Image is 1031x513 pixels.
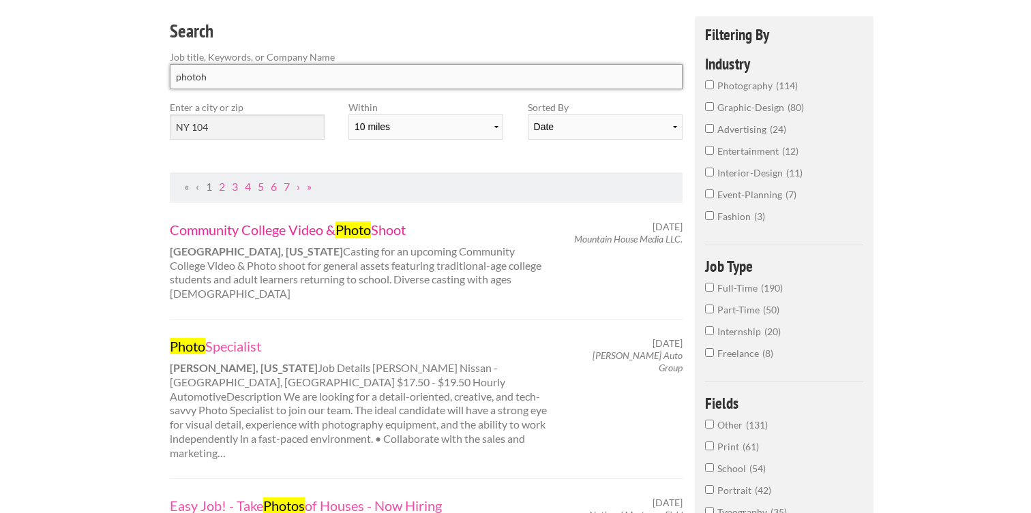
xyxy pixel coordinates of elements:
[705,326,714,335] input: Internship20
[717,419,746,431] span: Other
[705,124,714,133] input: advertising24
[705,463,714,472] input: School54
[170,221,549,238] a: Community College Video &PhotoShoot
[746,419,768,431] span: 131
[705,283,714,292] input: Full-Time190
[170,361,318,374] strong: [PERSON_NAME], [US_STATE]
[705,395,864,411] h4: Fields
[788,102,804,113] span: 80
[770,123,786,135] span: 24
[763,304,779,315] span: 50
[705,441,714,450] input: Print61
[206,180,212,193] a: Page 1
[717,123,770,135] span: advertising
[717,282,761,294] span: Full-Time
[705,485,714,494] input: Portrait42
[574,233,683,245] em: Mountain House Media LLC.
[717,484,755,496] span: Portrait
[705,258,864,274] h4: Job Type
[170,50,683,64] label: Job title, Keywords, or Company Name
[754,211,765,222] span: 3
[705,189,714,198] input: event-planning7
[593,349,683,373] em: [PERSON_NAME] Auto Group
[348,100,503,114] label: Within
[196,180,199,193] span: Previous Page
[528,114,683,140] select: Sort results by
[170,245,343,258] strong: [GEOGRAPHIC_DATA], [US_STATE]
[307,180,312,193] a: Last Page, Page 26
[653,337,683,349] span: [DATE]
[184,180,189,193] span: First Page
[170,64,683,89] input: Search
[284,180,290,193] a: Page 7
[158,221,561,301] div: Casting for an upcoming Community College Video & Photo shoot for general assets featuring tradit...
[170,18,683,44] h3: Search
[705,211,714,220] input: fashion3
[717,80,776,91] span: photography
[743,441,759,452] span: 61
[717,304,763,315] span: Part-Time
[782,145,798,157] span: 12
[528,100,683,114] label: Sorted By
[705,420,714,429] input: Other131
[219,180,225,193] a: Page 2
[717,441,743,452] span: Print
[705,348,714,357] input: Freelance8
[170,338,205,354] mark: Photo
[232,180,238,193] a: Page 3
[335,221,371,238] mark: Photo
[764,326,781,337] span: 20
[705,27,864,42] h4: Filtering By
[170,337,549,355] a: PhotoSpecialist
[717,463,749,474] span: School
[297,180,300,193] a: Next Page
[653,221,683,233] span: [DATE]
[717,326,764,337] span: Internship
[258,180,264,193] a: Page 5
[170,100,325,114] label: Enter a city or zip
[705,168,714,176] input: interior-design11
[705,80,714,89] input: photography114
[705,305,714,313] input: Part-Time50
[755,484,771,496] span: 42
[717,145,782,157] span: entertainment
[761,282,783,294] span: 190
[717,347,762,359] span: Freelance
[776,80,798,91] span: 114
[717,189,786,200] span: event-planning
[749,463,766,474] span: 54
[717,167,786,178] span: interior-design
[705,102,714,111] input: graphic-design80
[705,56,864,72] h4: Industry
[786,189,796,200] span: 7
[653,497,683,509] span: [DATE]
[158,337,561,461] div: Job Details [PERSON_NAME] Nissan - [GEOGRAPHIC_DATA], [GEOGRAPHIC_DATA] $17.50 - $19.50 Hourly Au...
[271,180,277,193] a: Page 6
[786,167,803,178] span: 11
[245,180,251,193] a: Page 4
[717,102,788,113] span: graphic-design
[717,211,754,222] span: fashion
[705,146,714,155] input: entertainment12
[762,347,773,359] span: 8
